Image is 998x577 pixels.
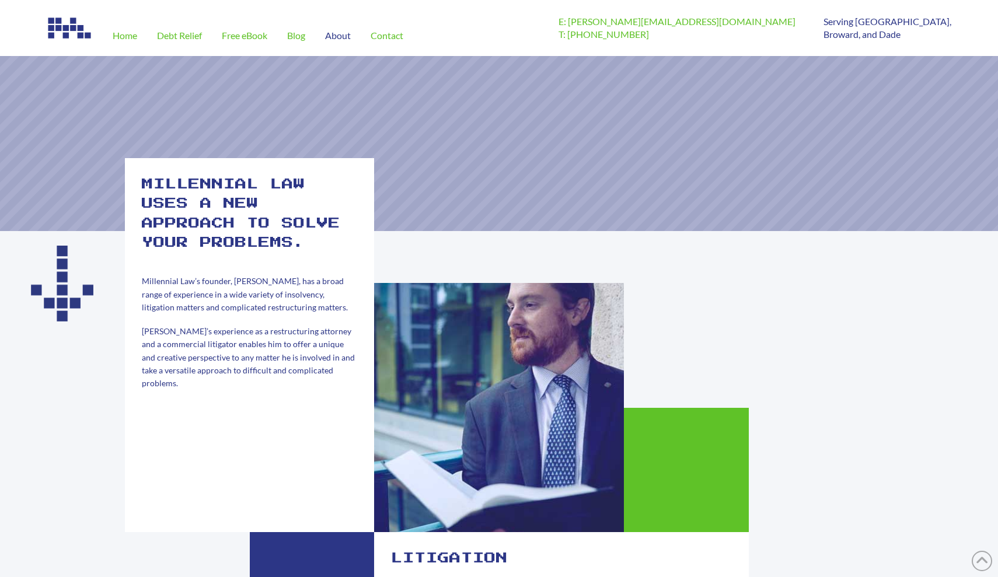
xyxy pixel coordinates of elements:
a: About [315,15,361,56]
span: Debt Relief [157,31,202,40]
span: Free eBook [222,31,267,40]
span: Blog [287,31,305,40]
span: [PERSON_NAME]’s experience as a restructuring attorney and a commercial litigator enables him to ... [142,326,355,389]
img: Image [47,15,93,41]
a: E: [PERSON_NAME][EMAIL_ADDRESS][DOMAIN_NAME] [559,16,795,27]
a: Free eBook [212,15,277,56]
h2: Millennial law uses a new approach to solve your problems. [142,175,358,253]
span: Home [113,31,137,40]
a: Debt Relief [147,15,212,56]
span: Millennial Law’s founder, [PERSON_NAME], has a broad range of experience in a wide variety of ins... [142,276,348,312]
span: Contact [371,31,403,40]
h2: Litigation [391,549,508,568]
span: About [325,31,351,40]
p: Serving [GEOGRAPHIC_DATA], Broward, and Dade [823,15,951,41]
a: Contact [361,15,413,56]
a: T: [PHONE_NUMBER] [559,29,649,40]
a: Home [103,15,147,56]
a: Back to Top [972,551,992,571]
a: Blog [277,15,315,56]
